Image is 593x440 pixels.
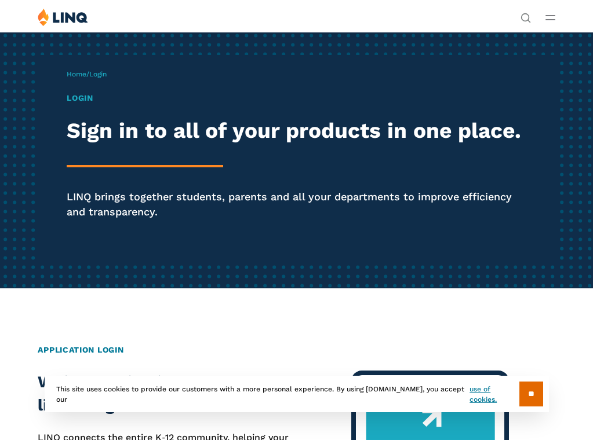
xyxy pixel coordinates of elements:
[38,8,88,26] img: LINQ | K‑12 Software
[38,344,555,356] h2: Application Login
[89,70,107,78] span: Login
[521,8,531,22] nav: Utility Navigation
[67,189,526,219] p: LINQ brings together students, parents and all your departments to improve efficiency and transpa...
[67,70,86,78] a: Home
[67,119,526,143] h2: Sign in to all of your products in one place.
[38,371,289,417] h2: Which application would you like to sign in to?
[45,376,549,412] div: This site uses cookies to provide our customers with a more personal experience. By using [DOMAIN...
[545,11,555,24] button: Open Main Menu
[521,12,531,22] button: Open Search Bar
[67,92,526,104] h1: Login
[67,70,107,78] span: /
[470,384,519,405] a: use of cookies.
